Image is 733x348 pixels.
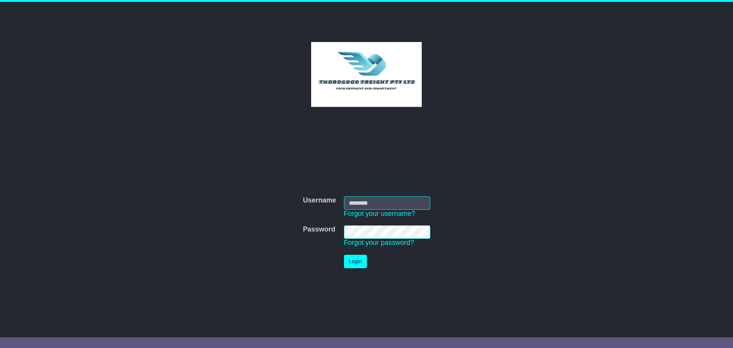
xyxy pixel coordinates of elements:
[344,239,414,246] a: Forgot your password?
[344,255,367,268] button: Login
[303,196,336,205] label: Username
[303,225,335,234] label: Password
[311,42,422,107] img: Thorogood Freight Pty Ltd
[344,210,415,217] a: Forgot your username?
